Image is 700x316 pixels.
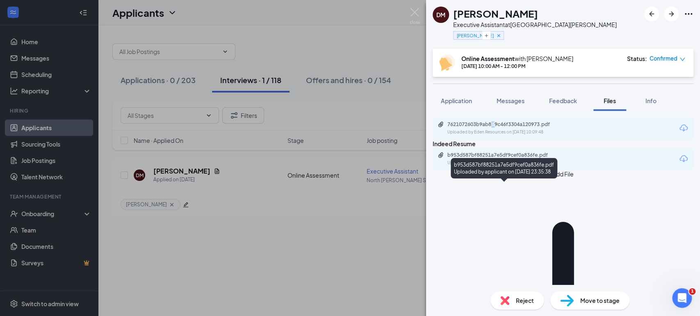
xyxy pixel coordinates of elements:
[496,33,502,38] svg: Cross
[627,54,647,63] div: Status :
[438,121,570,135] a: Paperclip7621072603b9ab8d9c46f3304a120973.pdfUploaded by Eden Resources on [DATE] 10:09:48
[461,54,573,63] div: with [PERSON_NAME]
[484,33,489,38] svg: Plus
[453,7,538,20] h1: [PERSON_NAME]
[461,63,573,70] div: [DATE] 10:00 AM - 12:00 PM
[461,55,515,62] b: Online Assessment
[650,54,677,63] span: Confirmed
[666,9,676,19] svg: ArrowRight
[580,296,620,305] span: Move to stage
[672,288,692,308] iframe: Intercom live chat
[457,32,494,39] span: [PERSON_NAME]
[433,139,693,148] div: Indeed Resume
[447,129,570,135] div: Uploaded by Eden Resources on [DATE] 10:09:48
[604,97,616,104] span: Files
[679,123,689,133] svg: Download
[516,296,534,305] span: Reject
[451,158,557,178] div: b953d587bf88251a7e5df9cef0a836fe.pdf Uploaded by applicant on [DATE] 23:35:38
[447,160,570,166] div: Uploaded by applicant on [DATE] 23:35:38
[482,31,491,40] button: Plus
[447,152,562,158] div: b953d587bf88251a7e5df9cef0a836fe.pdf
[441,97,472,104] span: Application
[664,7,679,21] button: ArrowRight
[644,7,659,21] button: ArrowLeftNew
[549,97,577,104] span: Feedback
[447,121,562,128] div: 7621072603b9ab8d9c46f3304a120973.pdf
[438,152,570,166] a: Paperclipb953d587bf88251a7e5df9cef0a836fe.pdfUploaded by applicant on [DATE] 23:35:38
[679,154,689,164] svg: Download
[645,97,657,104] span: Info
[497,97,524,104] span: Messages
[689,288,695,295] span: 1
[436,11,445,19] div: DM
[438,152,444,158] svg: Paperclip
[647,9,657,19] svg: ArrowLeftNew
[438,121,444,128] svg: Paperclip
[679,56,685,62] span: down
[453,20,617,29] div: Executive Assistant at [GEOGRAPHIC_DATA][PERSON_NAME]
[684,9,693,19] svg: Ellipses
